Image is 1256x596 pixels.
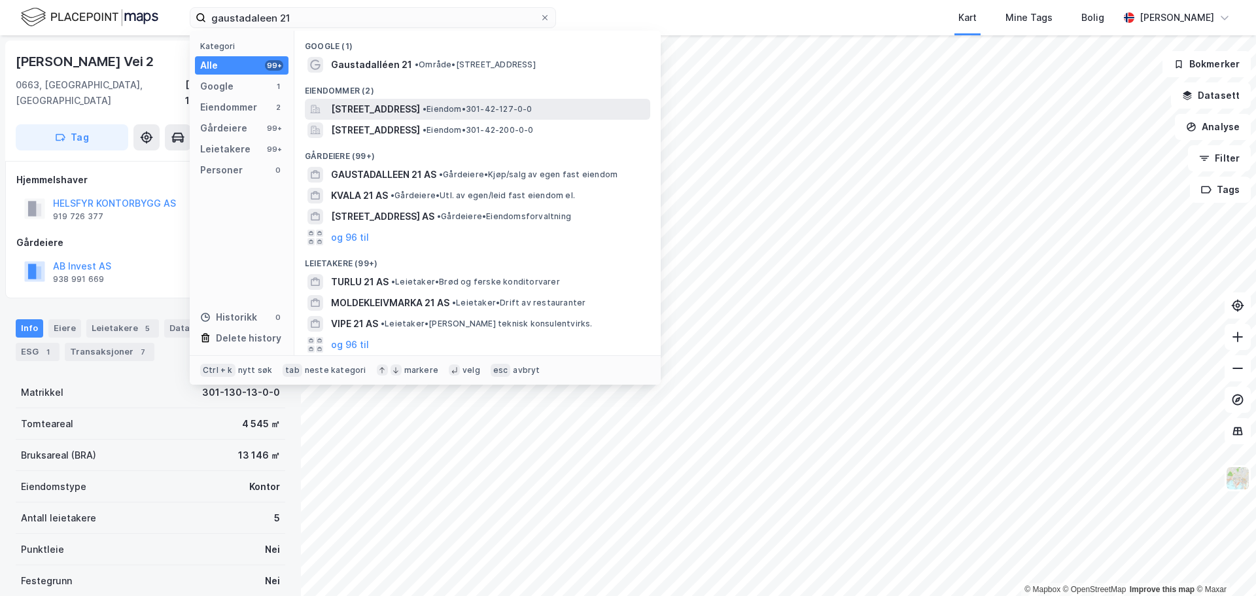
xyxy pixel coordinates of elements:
span: Område • [STREET_ADDRESS] [415,60,536,70]
span: MOLDEKLEIVMARKA 21 AS [331,295,449,311]
div: Leietakere [200,141,251,157]
div: Festegrunn [21,573,72,589]
span: Leietaker • Drift av restauranter [452,298,585,308]
span: [STREET_ADDRESS] [331,122,420,138]
div: Gårdeiere (99+) [294,141,661,164]
span: Gaustadalléen 21 [331,57,412,73]
div: 0663, [GEOGRAPHIC_DATA], [GEOGRAPHIC_DATA] [16,77,185,109]
div: [PERSON_NAME] Vei 2 [16,51,156,72]
span: [STREET_ADDRESS] AS [331,209,434,224]
button: Tag [16,124,128,150]
a: OpenStreetMap [1063,585,1126,594]
div: Bolig [1081,10,1104,26]
div: Info [16,319,43,338]
span: Leietaker • Brød og ferske konditorvarer [391,277,560,287]
div: Kontrollprogram for chat [1191,533,1256,596]
span: • [391,190,394,200]
span: • [391,277,395,287]
div: nytt søk [238,365,273,376]
div: Alle [200,58,218,73]
div: [PERSON_NAME] [1140,10,1214,26]
div: 1 [273,81,283,92]
span: • [423,104,427,114]
button: Analyse [1175,114,1251,140]
div: Mine Tags [1005,10,1053,26]
div: 99+ [265,123,283,133]
div: Antall leietakere [21,510,96,526]
div: Tomteareal [21,416,73,432]
span: GAUSTADALLEEN 21 AS [331,167,436,183]
span: Gårdeiere • Utl. av egen/leid fast eiendom el. [391,190,575,201]
span: Gårdeiere • Eiendomsforvaltning [437,211,571,222]
div: ESG [16,343,60,361]
div: 938 991 669 [53,274,104,285]
span: Eiendom • 301-42-127-0-0 [423,104,532,114]
div: Gårdeiere [16,235,285,251]
span: • [439,169,443,179]
div: 1 [41,345,54,359]
a: Improve this map [1130,585,1195,594]
div: tab [283,364,302,377]
div: Eiendomstype [21,479,86,495]
div: 13 146 ㎡ [238,447,280,463]
div: Eiendommer (2) [294,75,661,99]
button: Datasett [1171,82,1251,109]
div: Matrikkel [21,385,63,400]
div: [GEOGRAPHIC_DATA], 130/13 [185,77,285,109]
div: 4 545 ㎡ [242,416,280,432]
div: markere [404,365,438,376]
div: esc [491,364,511,377]
div: Personer [200,162,243,178]
div: Eiere [48,319,81,338]
button: og 96 til [331,337,369,353]
span: KVALA 21 AS [331,188,388,203]
span: • [437,211,441,221]
div: Kategori [200,41,288,51]
div: Leietakere [86,319,159,338]
div: 5 [274,510,280,526]
button: og 96 til [331,230,369,245]
div: Bruksareal (BRA) [21,447,96,463]
div: Leietakere (99+) [294,248,661,272]
div: Ctrl + k [200,364,235,377]
div: 2 [273,102,283,113]
div: Google (1) [294,31,661,54]
div: Kontor [249,479,280,495]
div: avbryt [513,365,540,376]
div: 0 [273,312,283,323]
div: Historikk [200,309,257,325]
div: Eiendommer [200,99,257,115]
span: Gårdeiere • Kjøp/salg av egen fast eiendom [439,169,618,180]
span: [STREET_ADDRESS] [331,101,420,117]
button: Filter [1188,145,1251,171]
iframe: Chat Widget [1191,533,1256,596]
div: 0 [273,165,283,175]
img: Z [1225,466,1250,491]
div: Nei [265,573,280,589]
div: Hjemmelshaver [16,172,285,188]
div: 99+ [265,144,283,154]
div: 919 726 377 [53,211,103,222]
div: Nei [265,542,280,557]
div: Datasett [164,319,229,338]
div: 5 [141,322,154,335]
div: Kart [958,10,977,26]
a: Mapbox [1024,585,1060,594]
div: 99+ [265,60,283,71]
div: Delete history [216,330,281,346]
span: Eiendom • 301-42-200-0-0 [423,125,534,135]
div: 7 [136,345,149,359]
div: 301-130-13-0-0 [202,385,280,400]
span: • [423,125,427,135]
span: • [381,319,385,328]
button: Tags [1190,177,1251,203]
input: Søk på adresse, matrikkel, gårdeiere, leietakere eller personer [206,8,540,27]
span: Leietaker • [PERSON_NAME] teknisk konsulentvirks. [381,319,593,329]
div: Google [200,79,234,94]
div: Transaksjoner [65,343,154,361]
div: Gårdeiere [200,120,247,136]
div: velg [462,365,480,376]
div: Punktleie [21,542,64,557]
span: VIPE 21 AS [331,316,378,332]
div: neste kategori [305,365,366,376]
